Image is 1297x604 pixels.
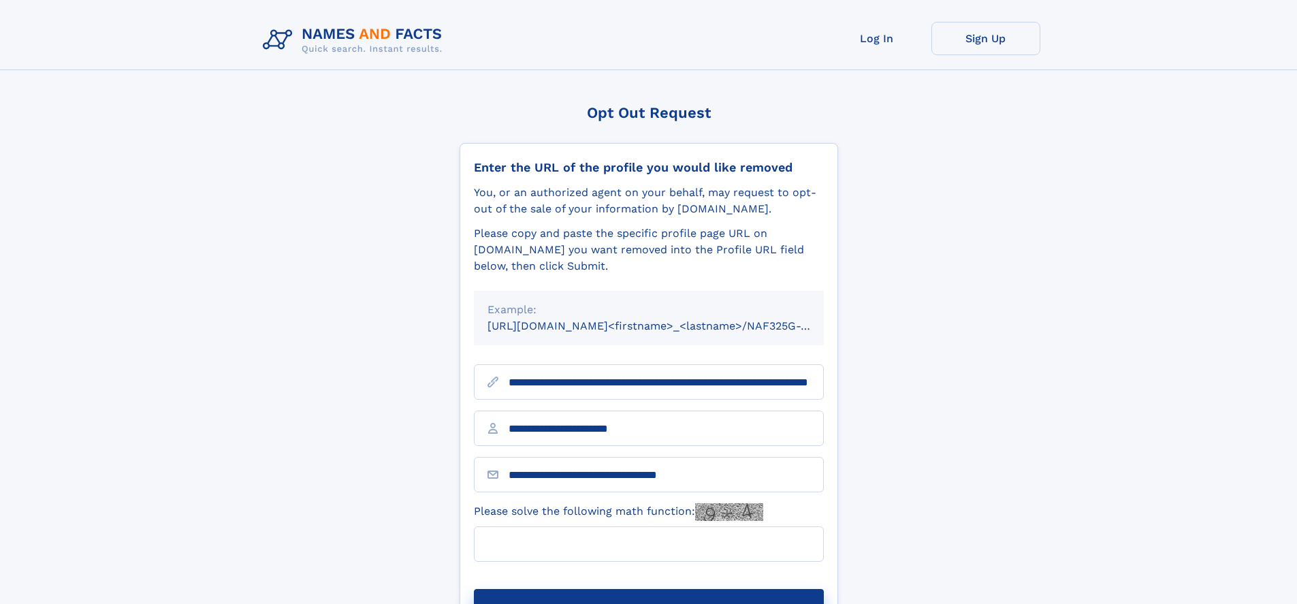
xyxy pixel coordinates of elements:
div: Please copy and paste the specific profile page URL on [DOMAIN_NAME] you want removed into the Pr... [474,225,824,274]
div: Opt Out Request [460,104,838,121]
a: Log In [822,22,931,55]
a: Sign Up [931,22,1040,55]
label: Please solve the following math function: [474,503,763,521]
div: You, or an authorized agent on your behalf, may request to opt-out of the sale of your informatio... [474,185,824,217]
div: Example: [487,302,810,318]
div: Enter the URL of the profile you would like removed [474,160,824,175]
small: [URL][DOMAIN_NAME]<firstname>_<lastname>/NAF325G-xxxxxxxx [487,319,850,332]
img: Logo Names and Facts [257,22,453,59]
